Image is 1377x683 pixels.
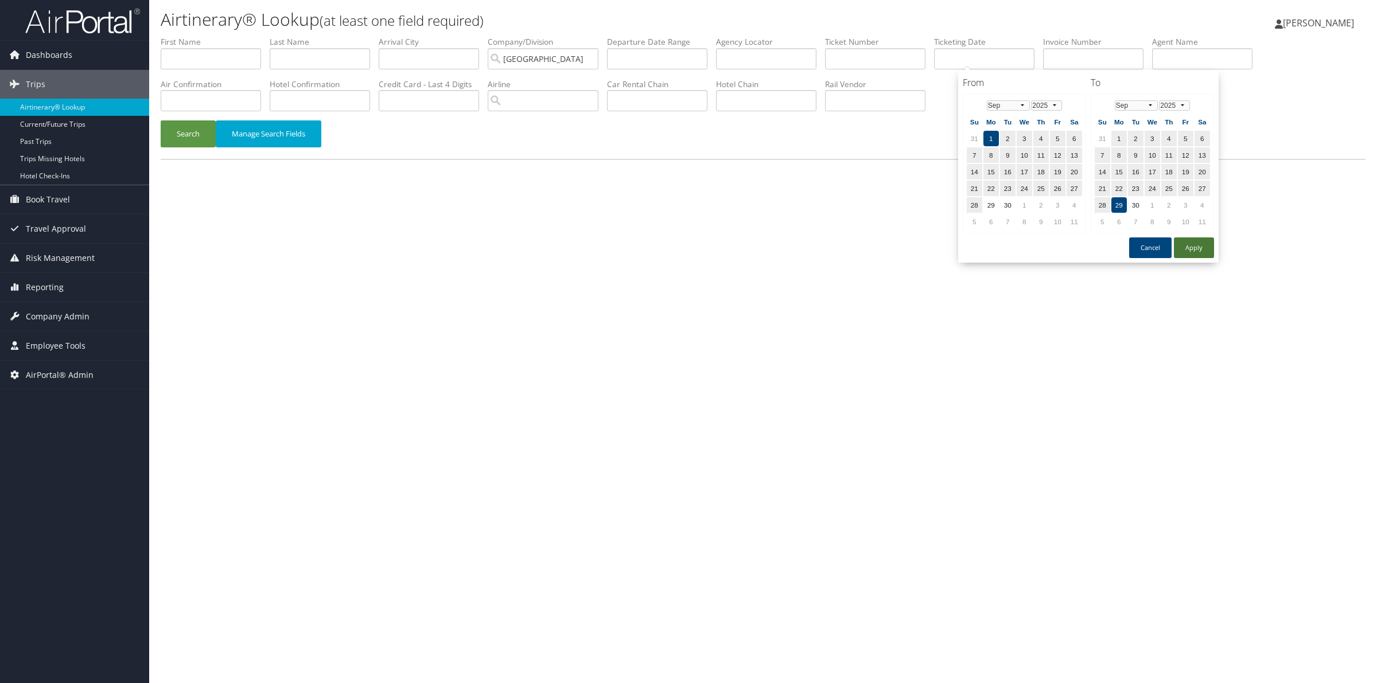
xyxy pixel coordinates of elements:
span: Risk Management [26,244,95,272]
span: Company Admin [26,302,90,331]
a: [PERSON_NAME] [1275,6,1366,40]
td: 9 [1033,214,1049,229]
img: airportal-logo.png [25,7,140,34]
td: 10 [1178,214,1193,229]
th: Su [1095,114,1110,130]
th: Sa [1195,114,1210,130]
td: 24 [1017,181,1032,196]
td: 9 [1161,214,1177,229]
td: 30 [1128,197,1143,213]
button: Search [161,120,216,147]
td: 5 [1050,131,1065,146]
td: 26 [1178,181,1193,196]
td: 2 [1000,131,1016,146]
label: Rail Vendor [825,79,934,90]
td: 23 [1128,181,1143,196]
td: 7 [1000,214,1016,229]
td: 25 [1033,181,1049,196]
span: [PERSON_NAME] [1283,17,1354,29]
td: 13 [1067,147,1082,163]
label: Ticket Number [825,36,934,48]
td: 17 [1145,164,1160,179]
label: Agency Locator [716,36,825,48]
td: 9 [1000,147,1016,163]
td: 10 [1050,214,1065,229]
td: 26 [1050,181,1065,196]
th: We [1145,114,1160,130]
td: 15 [1111,164,1127,179]
td: 1 [1111,131,1127,146]
td: 28 [967,197,982,213]
td: 13 [1195,147,1210,163]
td: 7 [1095,147,1110,163]
td: 12 [1178,147,1193,163]
td: 1 [1017,197,1032,213]
td: 21 [1095,181,1110,196]
label: Ticketing Date [934,36,1043,48]
td: 5 [1178,131,1193,146]
td: 6 [1111,214,1127,229]
h4: To [1091,76,1214,89]
th: Th [1033,114,1049,130]
td: 29 [983,197,999,213]
td: 31 [1095,131,1110,146]
span: AirPortal® Admin [26,361,94,389]
td: 29 [1111,197,1127,213]
td: 19 [1050,164,1065,179]
span: Trips [26,70,45,99]
td: 4 [1195,197,1210,213]
th: Mo [983,114,999,130]
span: Dashboards [26,41,72,69]
td: 27 [1067,181,1082,196]
td: 22 [1111,181,1127,196]
label: Hotel Chain [716,79,825,90]
label: Arrival City [379,36,488,48]
td: 5 [1095,214,1110,229]
td: 2 [1161,197,1177,213]
label: Hotel Confirmation [270,79,379,90]
td: 27 [1195,181,1210,196]
label: Airline [488,79,607,90]
td: 5 [967,214,982,229]
td: 9 [1128,147,1143,163]
td: 18 [1033,164,1049,179]
td: 21 [967,181,982,196]
td: 16 [1128,164,1143,179]
td: 31 [967,131,982,146]
span: Travel Approval [26,214,86,243]
td: 14 [1095,164,1110,179]
td: 11 [1067,214,1082,229]
td: 7 [1128,214,1143,229]
td: 24 [1145,181,1160,196]
td: 11 [1161,147,1177,163]
label: Invoice Number [1043,36,1152,48]
td: 4 [1161,131,1177,146]
td: 20 [1195,164,1210,179]
label: Company/Division [488,36,607,48]
td: 1 [983,131,999,146]
td: 6 [1067,131,1082,146]
td: 15 [983,164,999,179]
td: 16 [1000,164,1016,179]
td: 4 [1033,131,1049,146]
td: 8 [983,147,999,163]
td: 6 [983,214,999,229]
span: Book Travel [26,185,70,214]
th: Fr [1178,114,1193,130]
td: 2 [1128,131,1143,146]
span: Employee Tools [26,331,85,360]
td: 3 [1050,197,1065,213]
label: Air Confirmation [161,79,270,90]
label: Car Rental Chain [607,79,716,90]
button: Cancel [1129,237,1172,258]
th: Mo [1111,114,1127,130]
td: 11 [1033,147,1049,163]
td: 14 [967,164,982,179]
td: 12 [1050,147,1065,163]
small: (at least one field required) [320,11,484,30]
button: Apply [1174,237,1214,258]
td: 23 [1000,181,1016,196]
td: 30 [1000,197,1016,213]
td: 8 [1017,214,1032,229]
td: 20 [1067,164,1082,179]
